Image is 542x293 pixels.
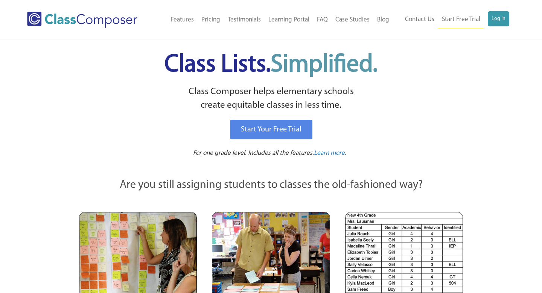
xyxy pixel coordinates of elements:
[78,85,464,113] p: Class Composer helps elementary schools create equitable classes in less time.
[265,12,313,28] a: Learning Portal
[224,12,265,28] a: Testimonials
[373,12,393,28] a: Blog
[488,11,509,26] a: Log In
[27,12,137,28] img: Class Composer
[198,12,224,28] a: Pricing
[314,149,346,158] a: Learn more.
[164,53,378,77] span: Class Lists.
[393,11,509,28] nav: Header Menu
[193,150,314,156] span: For one grade level. Includes all the features.
[271,53,378,77] span: Simplified.
[438,11,484,28] a: Start Free Trial
[332,12,373,28] a: Case Studies
[79,177,463,194] p: Are you still assigning students to classes the old-fashioned way?
[401,11,438,28] a: Contact Us
[241,126,301,133] span: Start Your Free Trial
[230,120,312,139] a: Start Your Free Trial
[313,12,332,28] a: FAQ
[314,150,346,156] span: Learn more.
[155,12,393,28] nav: Header Menu
[167,12,198,28] a: Features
